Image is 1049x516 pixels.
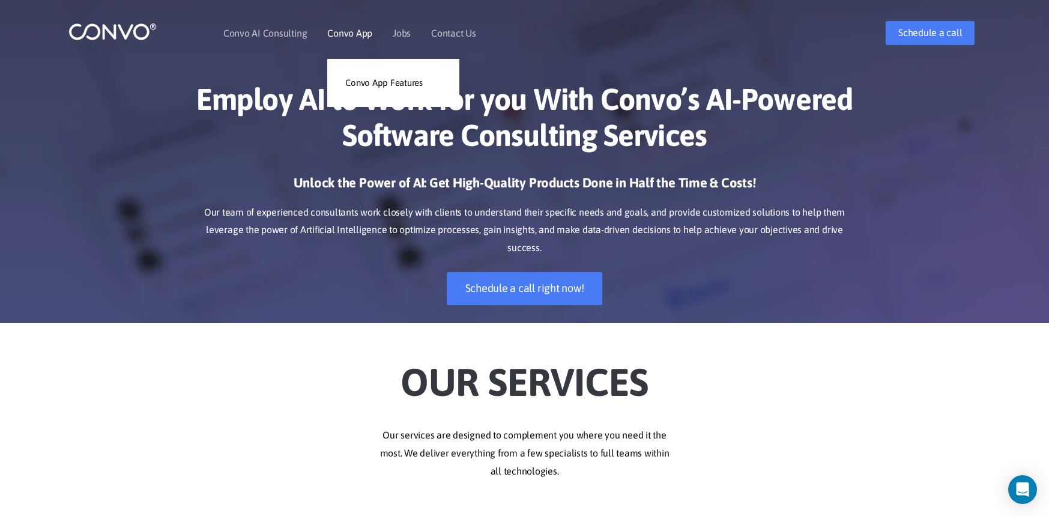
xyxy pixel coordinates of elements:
[327,71,459,95] a: Convo App Features
[223,28,307,38] a: Convo AI Consulting
[192,204,858,258] p: Our team of experienced consultants work closely with clients to understand their specific needs ...
[192,341,858,408] h2: Our Services
[192,81,858,162] h1: Employ AI to Work for you With Convo’s AI-Powered Software Consulting Services
[886,21,975,45] a: Schedule a call
[192,174,858,201] h3: Unlock the Power of AI: Get High-Quality Products Done in Half the Time & Costs!
[431,28,476,38] a: Contact Us
[327,28,372,38] a: Convo App
[447,272,603,305] a: Schedule a call right now!
[1008,475,1037,504] div: Open Intercom Messenger
[192,426,858,481] p: Our services are designed to complement you where you need it the most. We deliver everything fro...
[68,22,157,41] img: logo_1.png
[393,28,411,38] a: Jobs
